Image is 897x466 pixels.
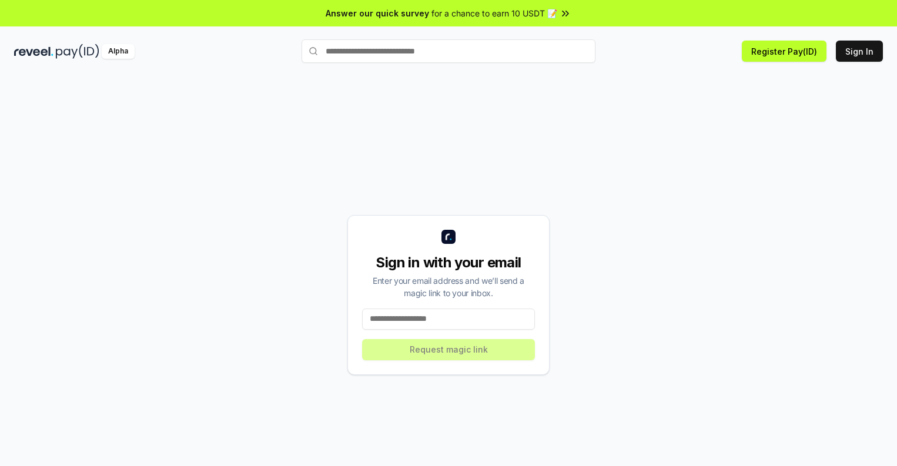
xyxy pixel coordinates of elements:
span: Answer our quick survey [326,7,429,19]
div: Enter your email address and we’ll send a magic link to your inbox. [362,274,535,299]
button: Register Pay(ID) [742,41,826,62]
img: logo_small [441,230,456,244]
button: Sign In [836,41,883,62]
img: pay_id [56,44,99,59]
div: Alpha [102,44,135,59]
span: for a chance to earn 10 USDT 📝 [431,7,557,19]
div: Sign in with your email [362,253,535,272]
img: reveel_dark [14,44,53,59]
